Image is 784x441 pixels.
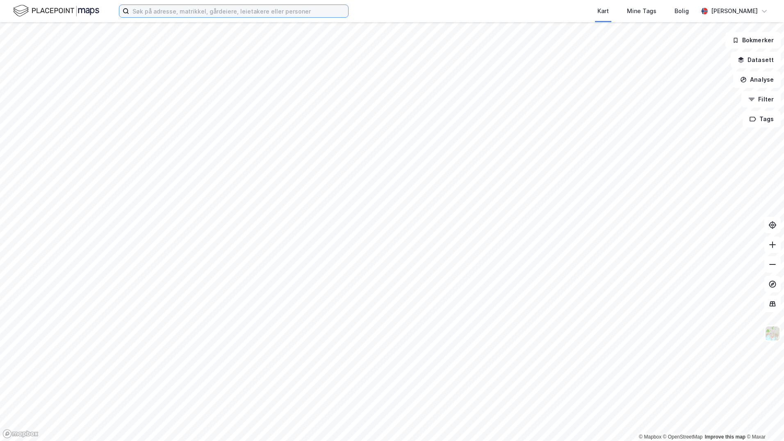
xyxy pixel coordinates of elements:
div: Kontrollprogram for chat [743,402,784,441]
button: Analyse [733,71,781,88]
button: Datasett [731,52,781,68]
a: Mapbox homepage [2,429,39,439]
a: Mapbox [639,434,661,440]
iframe: Chat Widget [743,402,784,441]
button: Bokmerker [725,32,781,48]
button: Filter [741,91,781,108]
input: Søk på adresse, matrikkel, gårdeiere, leietakere eller personer [129,5,348,17]
img: logo.f888ab2527a4732fd821a326f86c7f29.svg [13,4,99,18]
div: Mine Tags [627,6,656,16]
button: Tags [743,111,781,127]
div: Bolig [675,6,689,16]
div: Kart [597,6,609,16]
a: Improve this map [705,434,745,440]
div: [PERSON_NAME] [711,6,758,16]
a: OpenStreetMap [663,434,703,440]
img: Z [765,326,780,341]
